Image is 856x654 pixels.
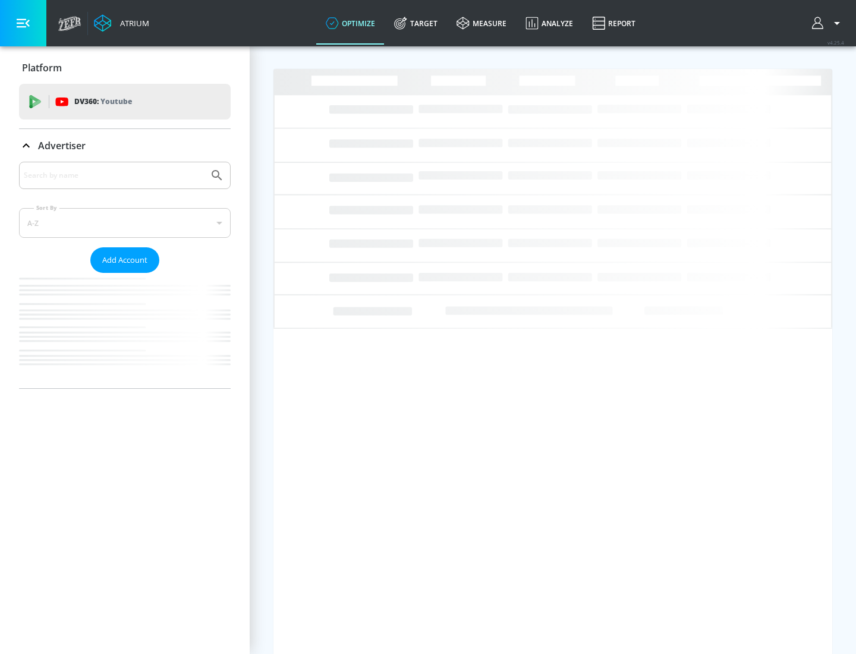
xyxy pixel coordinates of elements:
p: Youtube [100,95,132,108]
div: Advertiser [19,162,231,388]
p: Platform [22,61,62,74]
div: Advertiser [19,129,231,162]
a: optimize [316,2,385,45]
span: v 4.25.4 [827,39,844,46]
a: Report [583,2,645,45]
a: Atrium [94,14,149,32]
p: Advertiser [38,139,86,152]
label: Sort By [34,204,59,212]
div: DV360: Youtube [19,84,231,120]
nav: list of Advertiser [19,273,231,388]
a: measure [447,2,516,45]
div: Platform [19,51,231,84]
button: Add Account [90,247,159,273]
p: DV360: [74,95,132,108]
input: Search by name [24,168,204,183]
div: A-Z [19,208,231,238]
span: Add Account [102,253,147,267]
a: Target [385,2,447,45]
div: Atrium [115,18,149,29]
a: Analyze [516,2,583,45]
